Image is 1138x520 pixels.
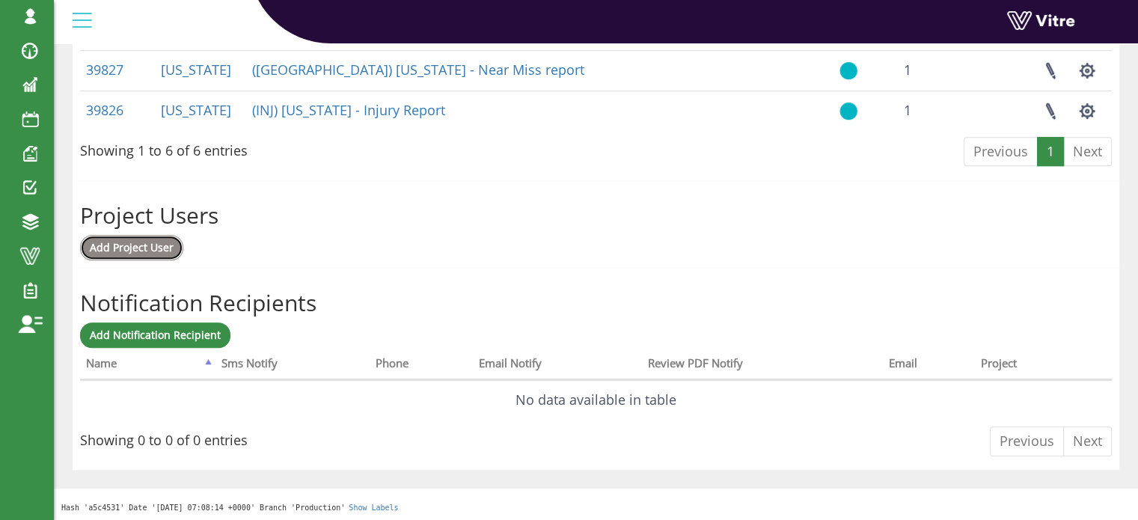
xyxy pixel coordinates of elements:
a: 39827 [86,61,123,79]
img: yes [839,61,857,80]
a: 1 [1037,137,1064,167]
td: No data available in table [80,380,1112,420]
span: Hash 'a5c4531' Date '[DATE] 07:08:14 +0000' Branch 'Production' [61,504,345,512]
th: Email [883,352,975,380]
h2: Notification Recipients [80,290,1112,315]
a: Previous [964,137,1038,167]
div: Showing 0 to 0 of 0 entries [80,425,248,450]
a: [US_STATE] [161,61,231,79]
a: Next [1063,137,1112,167]
th: Review PDF Notify [642,352,883,380]
h2: Project Users [80,203,1112,227]
a: Next [1063,426,1112,456]
a: [US_STATE] [161,101,231,119]
td: 1 [898,50,985,91]
a: ([GEOGRAPHIC_DATA]) [US_STATE] - Near Miss report [252,61,584,79]
a: Previous [990,426,1064,456]
a: 39826 [86,101,123,119]
th: Project [974,352,1084,380]
img: yes [839,102,857,120]
span: Add Project User [90,240,174,254]
th: Name: activate to sort column descending [80,352,215,380]
th: Phone [370,352,473,380]
a: Add Notification Recipient [80,322,230,348]
span: Add Notification Recipient [90,328,221,342]
a: Show Labels [349,504,398,512]
th: Email Notify [473,352,642,380]
th: Sms Notify [215,352,370,380]
a: (INJ) [US_STATE] - Injury Report [252,101,445,119]
a: Add Project User [80,235,183,260]
td: 1 [898,91,985,131]
div: Showing 1 to 6 of 6 entries [80,135,248,161]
